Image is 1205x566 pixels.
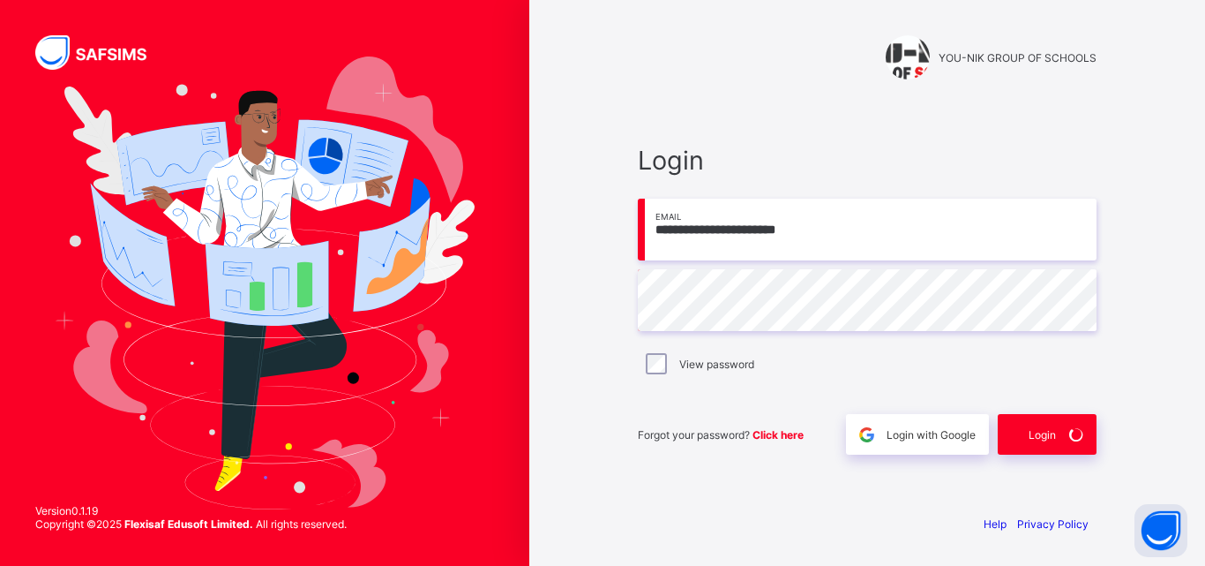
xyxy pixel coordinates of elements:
[887,428,976,441] span: Login with Google
[35,517,347,531] span: Copyright © 2025 All rights reserved.
[752,428,804,441] a: Click here
[124,517,253,531] strong: Flexisaf Edusoft Limited.
[679,358,754,371] label: View password
[1134,504,1187,557] button: Open asap
[984,517,1007,531] a: Help
[857,425,877,445] img: google.396cfc9801f0270233282035f929180a.svg
[1029,428,1056,441] span: Login
[638,145,1096,176] span: Login
[35,504,347,517] span: Version 0.1.19
[55,57,475,509] img: Hero Image
[35,35,168,70] img: SAFSIMS Logo
[939,51,1096,64] span: YOU-NIK GROUP OF SCHOOLS
[638,428,804,441] span: Forgot your password?
[1017,517,1089,531] a: Privacy Policy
